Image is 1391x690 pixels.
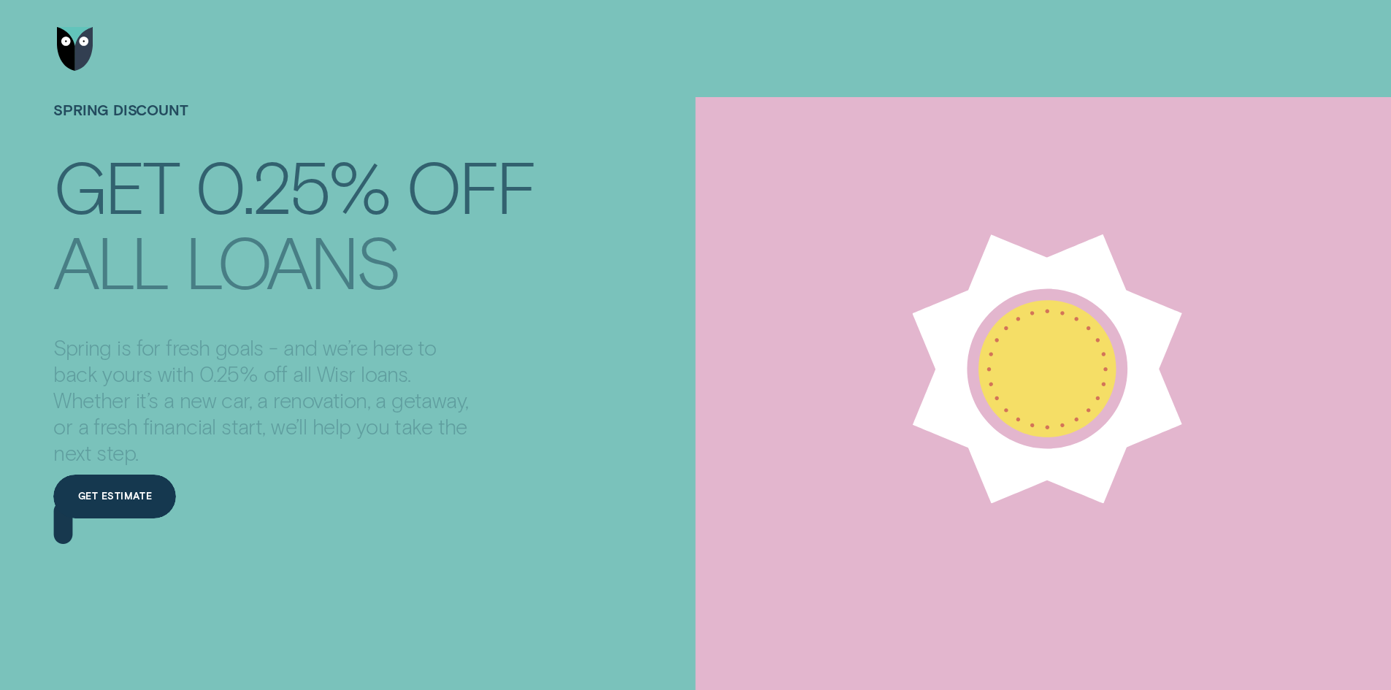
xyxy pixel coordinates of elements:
[53,152,178,220] div: Get
[53,142,535,277] h4: Get 0.25% off all loans
[57,27,93,71] img: Wisr
[406,152,535,220] div: off
[53,475,176,518] a: Get estimate
[53,226,168,294] div: all
[185,226,399,294] div: loans
[53,334,475,467] p: Spring is for fresh goals - and we’re here to back yours with 0.25% off all Wisr loans. Whether i...
[195,152,389,220] div: 0.25%
[53,101,535,146] h1: SPRING DISCOUNT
